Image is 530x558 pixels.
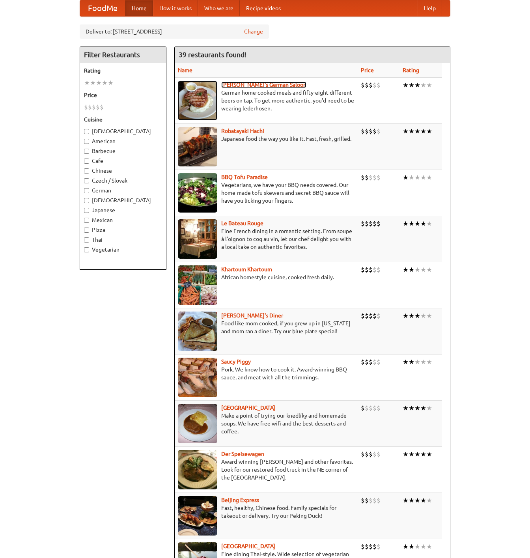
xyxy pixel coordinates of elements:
label: Mexican [84,216,162,224]
p: Make a point of trying our knedlíky and homemade soups. We have free wifi and the best desserts a... [178,412,355,435]
li: ★ [108,78,114,87]
li: ★ [409,173,414,182]
a: Rating [403,67,419,73]
li: ★ [414,312,420,320]
li: ★ [414,219,420,228]
li: $ [365,496,369,505]
input: Chinese [84,168,89,174]
li: $ [369,127,373,136]
li: ★ [409,404,414,412]
li: $ [377,496,381,505]
label: Japanese [84,206,162,214]
li: ★ [403,173,409,182]
b: Robatayaki Hachi [221,128,264,134]
b: Saucy Piggy [221,358,251,365]
a: [GEOGRAPHIC_DATA] [221,543,275,549]
p: Award-winning [PERSON_NAME] and other favorites. Look for our restored food truck in the NE corne... [178,458,355,481]
input: Mexican [84,218,89,223]
li: $ [377,312,381,320]
li: ★ [414,358,420,366]
li: ★ [414,450,420,459]
a: BBQ Tofu Paradise [221,174,268,180]
li: ★ [96,78,102,87]
img: bateaurouge.jpg [178,219,217,259]
li: ★ [414,496,420,505]
li: ★ [403,450,409,459]
li: ★ [403,312,409,320]
a: Le Bateau Rouge [221,220,263,226]
li: ★ [414,81,420,90]
li: $ [369,173,373,182]
li: $ [365,404,369,412]
li: $ [369,312,373,320]
input: German [84,188,89,193]
li: $ [373,450,377,459]
li: $ [365,265,369,274]
li: ★ [90,78,96,87]
li: ★ [414,173,420,182]
img: khartoum.jpg [178,265,217,305]
ng-pluralize: 39 restaurants found! [179,51,246,58]
li: ★ [403,542,409,551]
li: $ [365,219,369,228]
li: $ [361,265,365,274]
h4: Filter Restaurants [80,47,166,63]
li: ★ [420,219,426,228]
li: ★ [426,404,432,412]
img: sallys.jpg [178,312,217,351]
label: [DEMOGRAPHIC_DATA] [84,196,162,204]
input: Barbecue [84,149,89,154]
li: ★ [409,265,414,274]
li: $ [369,358,373,366]
li: ★ [409,496,414,505]
li: ★ [403,358,409,366]
label: Thai [84,236,162,244]
li: ★ [409,450,414,459]
li: ★ [403,404,409,412]
li: $ [361,358,365,366]
li: $ [369,496,373,505]
img: saucy.jpg [178,358,217,397]
li: ★ [414,542,420,551]
li: ★ [420,450,426,459]
a: Khartoum Khartoum [221,266,272,272]
li: $ [361,404,365,412]
a: Price [361,67,374,73]
li: $ [373,127,377,136]
li: $ [373,404,377,412]
li: $ [373,312,377,320]
b: Der Speisewagen [221,451,264,457]
li: ★ [420,496,426,505]
li: $ [361,81,365,90]
label: Barbecue [84,147,162,155]
a: [GEOGRAPHIC_DATA] [221,405,275,411]
li: ★ [102,78,108,87]
a: Home [125,0,153,16]
p: African homestyle cuisine, cooked fresh daily. [178,273,355,281]
li: $ [369,542,373,551]
li: ★ [403,496,409,505]
img: speisewagen.jpg [178,450,217,489]
li: ★ [426,496,432,505]
li: $ [377,219,381,228]
img: esthers.jpg [178,81,217,120]
label: Vegetarian [84,246,162,254]
li: $ [361,219,365,228]
li: ★ [414,127,420,136]
a: Beijing Express [221,497,259,503]
h5: Price [84,91,162,99]
a: Help [418,0,442,16]
li: $ [365,173,369,182]
p: Japanese food the way you like it. Fast, fresh, grilled. [178,135,355,143]
input: Cafe [84,159,89,164]
li: ★ [420,127,426,136]
li: ★ [409,127,414,136]
input: [DEMOGRAPHIC_DATA] [84,198,89,203]
input: Thai [84,237,89,243]
a: FoodMe [80,0,125,16]
li: $ [369,81,373,90]
li: $ [88,103,92,112]
li: $ [361,542,365,551]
